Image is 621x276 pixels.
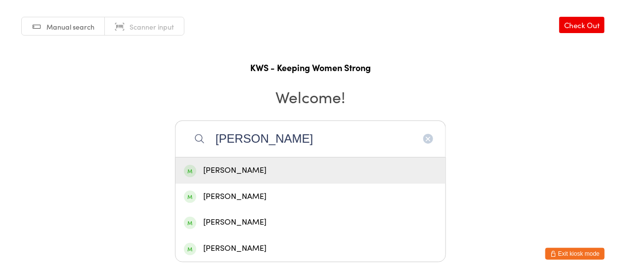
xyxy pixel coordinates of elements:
input: Search [175,120,446,157]
div: [PERSON_NAME] [184,190,437,203]
h2: Welcome! [10,85,611,108]
a: Check Out [559,17,605,33]
div: [PERSON_NAME] [184,164,437,177]
span: Scanner input [130,22,174,32]
div: [PERSON_NAME] [184,242,437,255]
h1: KWS - Keeping Women Strong [10,61,611,74]
div: [PERSON_NAME] [184,216,437,229]
button: Exit kiosk mode [545,248,605,260]
span: Manual search [46,22,94,32]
